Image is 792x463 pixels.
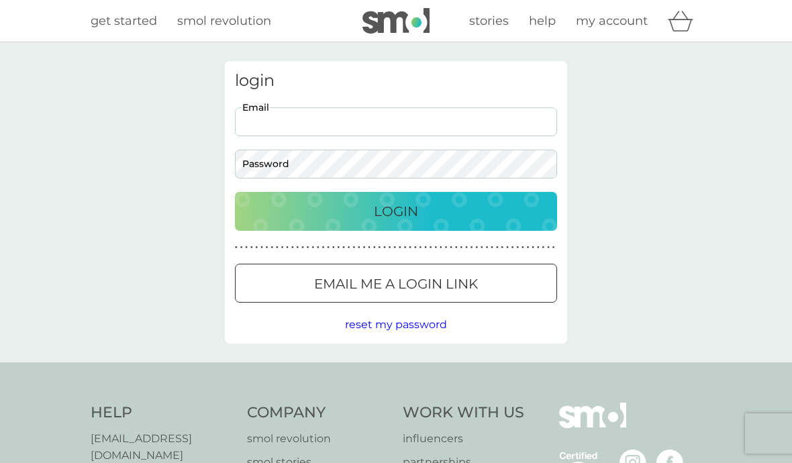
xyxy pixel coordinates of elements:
[481,244,483,251] p: ●
[235,264,557,303] button: Email me a login link
[362,8,430,34] img: smol
[307,244,309,251] p: ●
[266,244,268,251] p: ●
[547,244,550,251] p: ●
[475,244,478,251] p: ●
[301,244,304,251] p: ●
[491,244,493,251] p: ●
[91,403,234,423] h4: Help
[445,244,448,251] p: ●
[668,7,701,34] div: basket
[345,318,447,331] span: reset my password
[91,13,157,28] span: get started
[389,244,391,251] p: ●
[322,244,325,251] p: ●
[486,244,489,251] p: ●
[522,244,524,251] p: ●
[317,244,319,251] p: ●
[250,244,253,251] p: ●
[440,244,442,251] p: ●
[276,244,279,251] p: ●
[291,244,294,251] p: ●
[235,192,557,231] button: Login
[465,244,468,251] p: ●
[348,244,350,251] p: ●
[245,244,248,251] p: ●
[496,244,499,251] p: ●
[177,13,271,28] span: smol revolution
[281,244,284,251] p: ●
[576,11,648,31] a: my account
[235,244,238,251] p: ●
[419,244,422,251] p: ●
[532,244,534,251] p: ●
[311,244,314,251] p: ●
[177,11,271,31] a: smol revolution
[327,244,330,251] p: ●
[363,244,366,251] p: ●
[373,244,376,251] p: ●
[352,244,355,251] p: ●
[297,244,299,251] p: ●
[338,244,340,251] p: ●
[537,244,540,251] p: ●
[527,244,530,251] p: ●
[240,244,243,251] p: ●
[516,244,519,251] p: ●
[270,244,273,251] p: ●
[286,244,289,251] p: ●
[403,430,524,448] a: influencers
[409,244,411,251] p: ●
[469,11,509,31] a: stories
[374,201,418,222] p: Login
[260,244,263,251] p: ●
[501,244,504,251] p: ●
[247,430,390,448] a: smol revolution
[399,244,401,251] p: ●
[314,273,478,295] p: Email me a login link
[552,244,555,251] p: ●
[529,11,556,31] a: help
[450,244,452,251] p: ●
[368,244,370,251] p: ●
[511,244,514,251] p: ●
[506,244,509,251] p: ●
[469,13,509,28] span: stories
[393,244,396,251] p: ●
[383,244,386,251] p: ●
[358,244,360,251] p: ●
[542,244,545,251] p: ●
[414,244,417,251] p: ●
[332,244,335,251] p: ●
[256,244,258,251] p: ●
[529,13,556,28] span: help
[455,244,458,251] p: ●
[91,11,157,31] a: get started
[342,244,345,251] p: ●
[559,403,626,448] img: smol
[430,244,432,251] p: ●
[235,71,557,91] h3: login
[576,13,648,28] span: my account
[404,244,407,251] p: ●
[460,244,463,251] p: ●
[345,316,447,333] button: reset my password
[379,244,381,251] p: ●
[403,403,524,423] h4: Work With Us
[247,403,390,423] h4: Company
[471,244,473,251] p: ●
[434,244,437,251] p: ●
[424,244,427,251] p: ●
